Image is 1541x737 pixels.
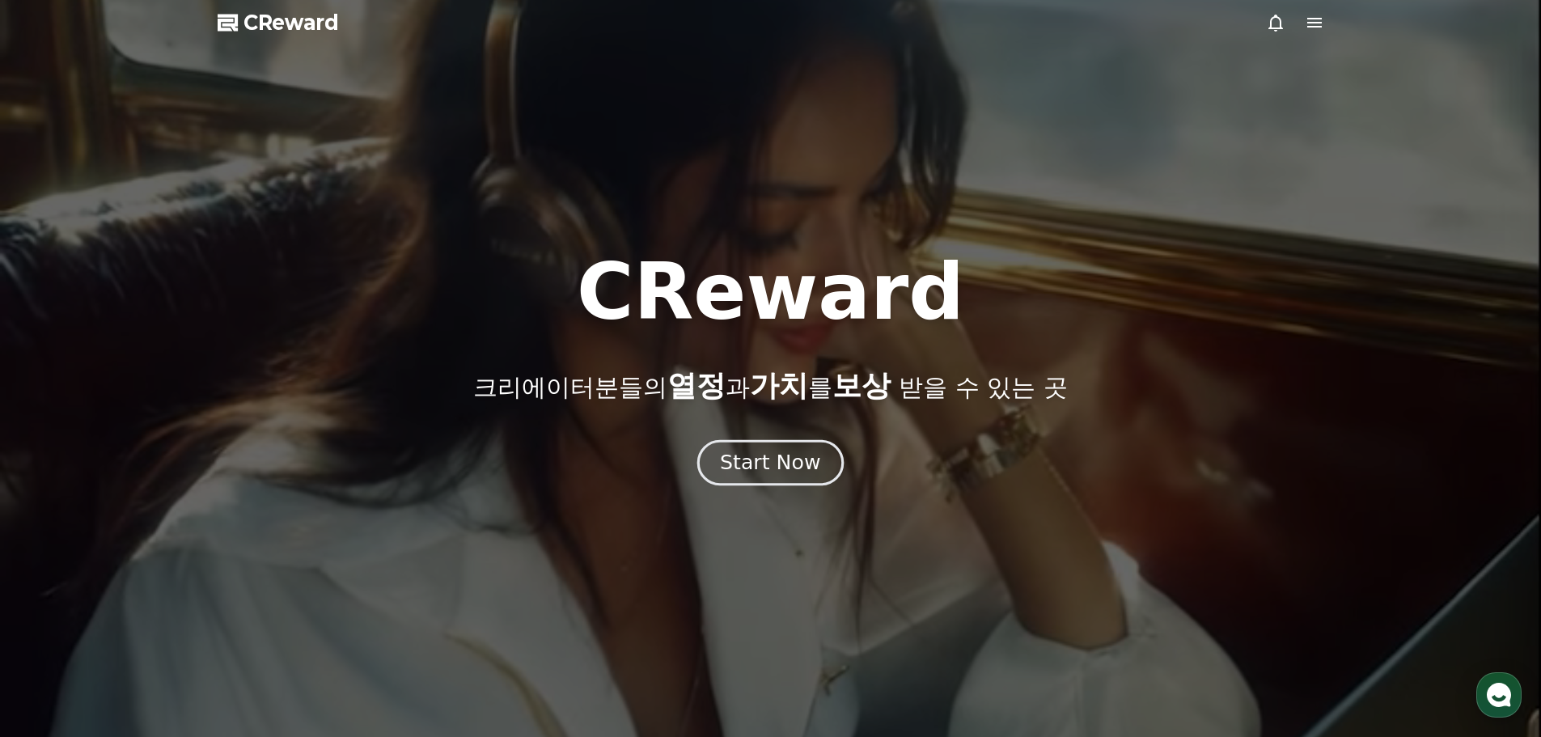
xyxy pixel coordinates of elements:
span: 설정 [250,537,269,550]
span: 가치 [750,369,808,402]
h1: CReward [577,253,964,331]
a: 대화 [107,513,209,553]
span: 홈 [51,537,61,550]
a: Start Now [701,457,840,472]
a: CReward [218,10,339,36]
span: 열정 [667,369,726,402]
span: CReward [243,10,339,36]
span: 대화 [148,538,167,551]
p: 크리에이터분들의 과 를 받을 수 있는 곳 [473,370,1067,402]
a: 홈 [5,513,107,553]
button: Start Now [697,439,844,485]
div: Start Now [720,449,820,477]
a: 설정 [209,513,311,553]
span: 보상 [832,369,891,402]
